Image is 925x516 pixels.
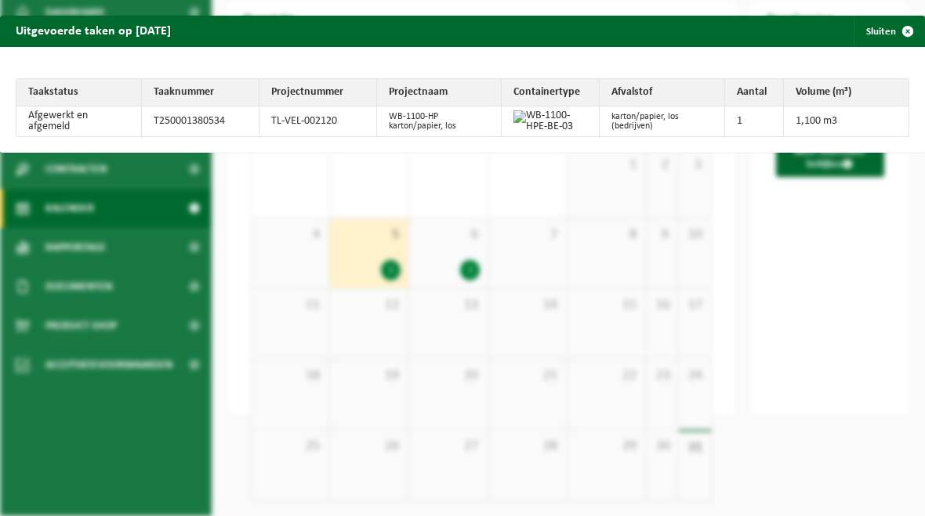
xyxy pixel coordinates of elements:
[259,79,377,106] th: Projectnummer
[784,106,909,136] td: 1,100 m3
[377,79,502,106] th: Projectnaam
[142,79,259,106] th: Taaknummer
[377,106,502,136] td: WB-1100-HP karton/papier, los
[502,79,600,106] th: Containertype
[725,106,784,136] td: 1
[16,79,142,106] th: Taakstatus
[854,16,923,47] button: Sluiten
[259,106,377,136] td: TL-VEL-002120
[513,110,579,132] img: WB-1100-HPE-BE-03
[725,79,784,106] th: Aantal
[142,106,259,136] td: T250001380534
[784,79,909,106] th: Volume (m³)
[600,79,725,106] th: Afvalstof
[600,106,725,136] td: karton/papier, los (bedrijven)
[16,106,142,136] td: Afgewerkt en afgemeld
